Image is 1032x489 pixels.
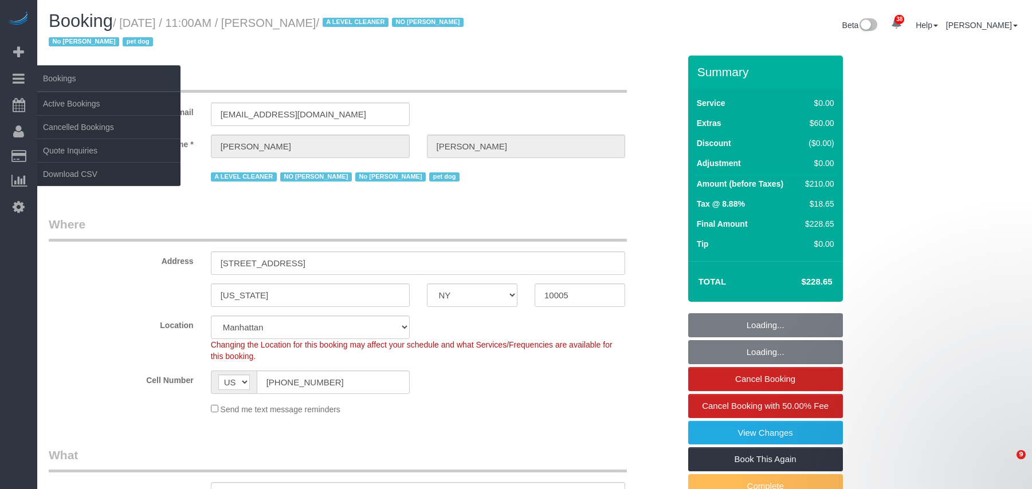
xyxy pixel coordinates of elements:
[211,135,410,158] input: First Name
[49,11,113,31] span: Booking
[916,21,938,30] a: Help
[801,137,834,149] div: ($0.00)
[37,116,180,139] a: Cancelled Bookings
[37,163,180,186] a: Download CSV
[801,238,834,250] div: $0.00
[535,283,625,307] input: Zip Code
[697,178,783,190] label: Amount (before Taxes)
[221,405,340,414] span: Send me text message reminders
[801,97,834,109] div: $0.00
[323,18,389,27] span: A LEVEL CLEANER
[993,450,1021,478] iframe: Intercom live chat
[1017,450,1026,459] span: 9
[37,92,180,115] a: Active Bookings
[697,198,745,210] label: Tax @ 8.88%
[211,340,613,361] span: Changing the Location for this booking may affect your schedule and what Services/Frequencies are...
[688,421,843,445] a: View Changes
[885,11,908,37] a: 38
[49,37,119,46] span: No [PERSON_NAME]
[697,65,837,78] h3: Summary
[697,137,731,149] label: Discount
[123,37,153,46] span: pet dog
[40,370,202,386] label: Cell Number
[49,67,627,93] legend: Who
[699,277,727,286] strong: Total
[946,21,1018,30] a: [PERSON_NAME]
[702,401,829,411] span: Cancel Booking with 50.00% Fee
[697,117,721,129] label: Extras
[894,15,904,24] span: 38
[392,18,464,27] span: NO [PERSON_NAME]
[211,102,410,126] input: Email
[355,172,426,182] span: No [PERSON_NAME]
[211,172,277,182] span: A LEVEL CLEANER
[697,97,725,109] label: Service
[858,18,877,33] img: New interface
[688,367,843,391] a: Cancel Booking
[697,157,741,169] label: Adjustment
[688,447,843,471] a: Book This Again
[801,218,834,230] div: $228.65
[697,238,709,250] label: Tip
[49,447,627,472] legend: What
[49,17,467,49] small: / [DATE] / 11:00AM / [PERSON_NAME]
[801,117,834,129] div: $60.00
[801,157,834,169] div: $0.00
[40,251,202,267] label: Address
[37,92,180,186] ul: Bookings
[842,21,878,30] a: Beta
[803,378,1032,458] iframe: Intercom notifications message
[257,370,410,394] input: Cell Number
[697,218,748,230] label: Final Amount
[37,65,180,92] span: Bookings
[429,172,460,182] span: pet dog
[211,283,410,307] input: City
[767,277,832,287] h4: $228.65
[7,11,30,27] img: Automaid Logo
[49,216,627,242] legend: Where
[801,178,834,190] div: $210.00
[427,135,626,158] input: Last Name
[280,172,352,182] span: NO [PERSON_NAME]
[40,316,202,331] label: Location
[688,394,843,418] a: Cancel Booking with 50.00% Fee
[37,139,180,162] a: Quote Inquiries
[801,198,834,210] div: $18.65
